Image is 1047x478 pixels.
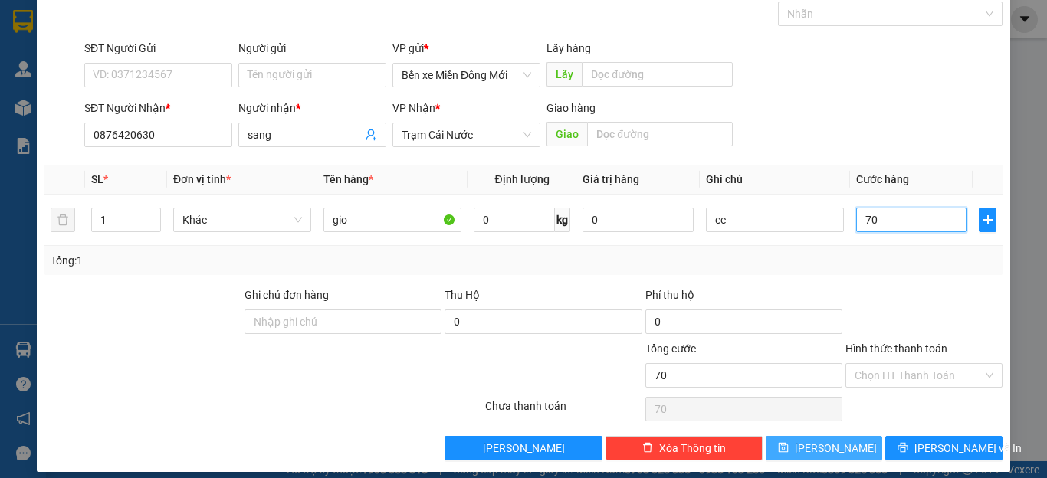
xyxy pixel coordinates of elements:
[445,436,602,460] button: [PERSON_NAME]
[856,173,909,185] span: Cước hàng
[445,289,480,301] span: Thu Hộ
[483,440,565,457] span: [PERSON_NAME]
[642,442,653,454] span: delete
[778,442,789,454] span: save
[323,173,373,185] span: Tên hàng
[392,102,435,114] span: VP Nhận
[238,100,386,116] div: Người nhận
[173,173,231,185] span: Đơn vị tính
[659,440,726,457] span: Xóa Thông tin
[392,40,540,57] div: VP gửi
[898,442,908,454] span: printer
[583,208,693,232] input: 0
[555,208,570,232] span: kg
[706,208,844,232] input: Ghi Chú
[84,40,232,57] div: SĐT Người Gửi
[323,208,461,232] input: VD: Bàn, Ghế
[582,62,733,87] input: Dọc đường
[980,214,996,226] span: plus
[365,129,377,141] span: user-add
[245,289,329,301] label: Ghi chú đơn hàng
[766,436,883,460] button: save[PERSON_NAME]
[546,102,596,114] span: Giao hàng
[484,398,644,424] div: Chưa thanh toán
[795,440,877,457] span: [PERSON_NAME]
[402,64,531,87] span: Bến xe Miền Đông Mới
[645,286,842,309] div: Phí thu hộ
[700,165,850,195] th: Ghi chú
[84,100,232,116] div: SĐT Người Nhận
[914,440,1022,457] span: [PERSON_NAME] và In
[494,173,549,185] span: Định lượng
[583,173,639,185] span: Giá trị hàng
[546,42,591,54] span: Lấy hàng
[645,342,696,355] span: Tổng cước
[606,436,763,460] button: deleteXóa Thông tin
[587,122,733,146] input: Dọc đường
[51,208,75,232] button: delete
[546,122,587,146] span: Giao
[91,173,103,185] span: SL
[51,252,405,269] div: Tổng: 1
[245,309,441,334] input: Ghi chú đơn hàng
[885,436,1003,460] button: printer[PERSON_NAME] và In
[182,208,302,231] span: Khác
[402,123,531,146] span: Trạm Cái Nước
[845,342,947,355] label: Hình thức thanh toán
[979,208,996,232] button: plus
[238,40,386,57] div: Người gửi
[546,62,582,87] span: Lấy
